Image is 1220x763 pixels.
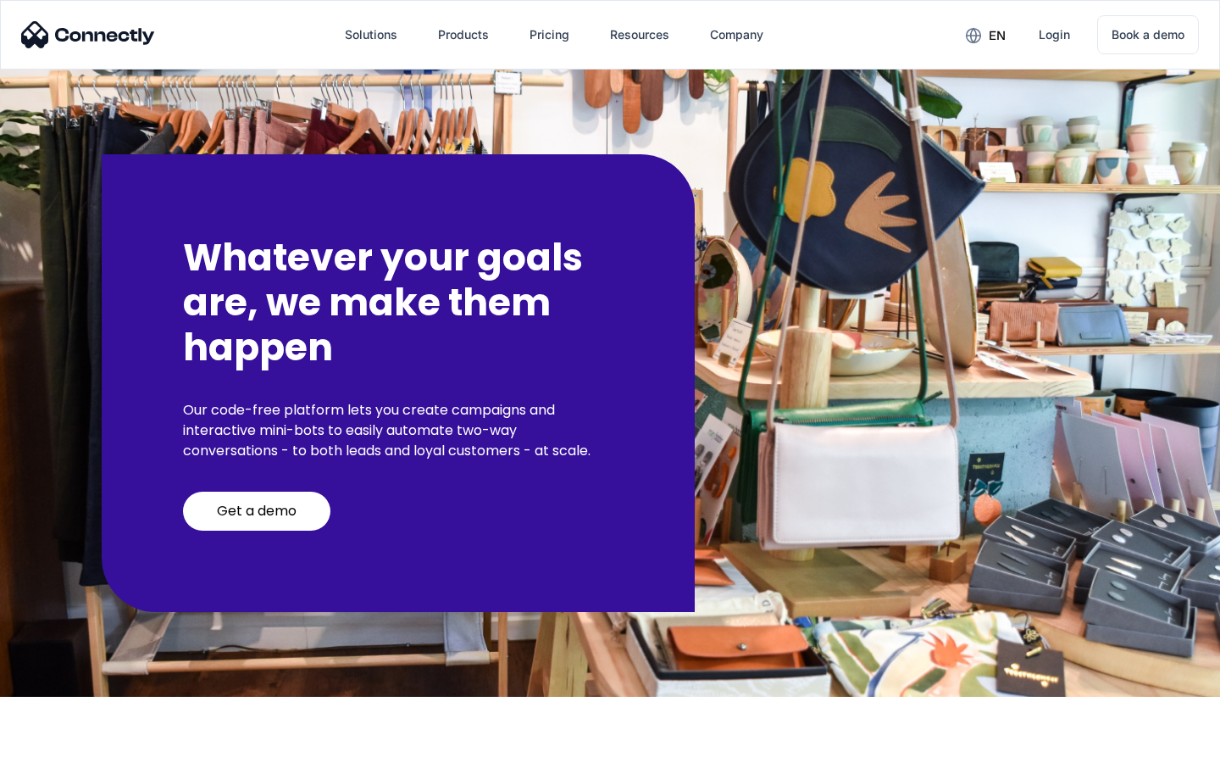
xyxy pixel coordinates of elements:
[331,14,411,55] div: Solutions
[516,14,583,55] a: Pricing
[696,14,777,55] div: Company
[610,23,669,47] div: Resources
[710,23,763,47] div: Company
[217,503,297,520] div: Get a demo
[1025,14,1084,55] a: Login
[34,733,102,757] ul: Language list
[21,21,155,48] img: Connectly Logo
[424,14,502,55] div: Products
[596,14,683,55] div: Resources
[183,236,613,370] h2: Whatever your goals are, we make them happen
[1097,15,1199,54] a: Book a demo
[1039,23,1070,47] div: Login
[438,23,489,47] div: Products
[530,23,569,47] div: Pricing
[345,23,397,47] div: Solutions
[183,492,330,531] a: Get a demo
[183,400,613,461] p: Our code-free platform lets you create campaigns and interactive mini-bots to easily automate two...
[17,733,102,757] aside: Language selected: English
[989,24,1006,47] div: en
[952,22,1018,47] div: en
